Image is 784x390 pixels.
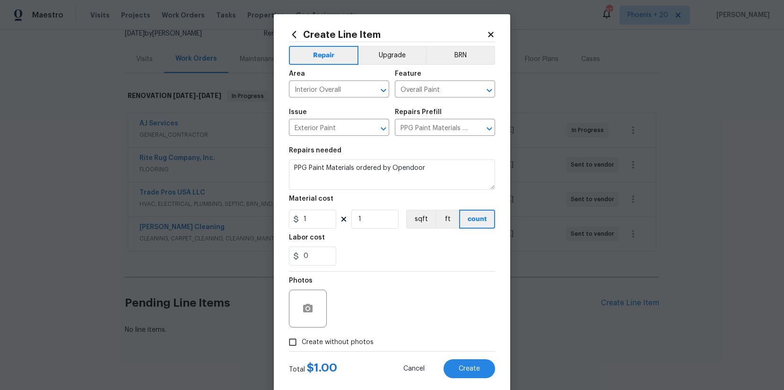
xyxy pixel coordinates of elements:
button: ft [436,210,459,229]
button: sqft [406,210,436,229]
div: Total [289,363,337,374]
h5: Repairs needed [289,147,341,154]
h5: Labor cost [289,234,325,241]
span: Create without photos [302,337,374,347]
h5: Material cost [289,195,333,202]
h5: Issue [289,109,307,115]
button: Open [377,122,390,135]
span: $ 1.00 [307,362,337,373]
h5: Photos [289,277,313,284]
h5: Feature [395,71,421,77]
button: Repair [289,46,358,65]
button: Create [444,359,495,378]
h5: Area [289,71,305,77]
button: Open [483,122,496,135]
span: Create [459,365,480,372]
h2: Create Line Item [289,29,487,40]
button: Open [377,84,390,97]
h5: Repairs Prefill [395,109,442,115]
button: Open [483,84,496,97]
span: Cancel [403,365,425,372]
button: count [459,210,495,229]
textarea: PPG Paint Materials ordered by Opendoor [289,160,495,190]
button: BRN [426,46,495,65]
button: Cancel [388,359,440,378]
button: Upgrade [358,46,426,65]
